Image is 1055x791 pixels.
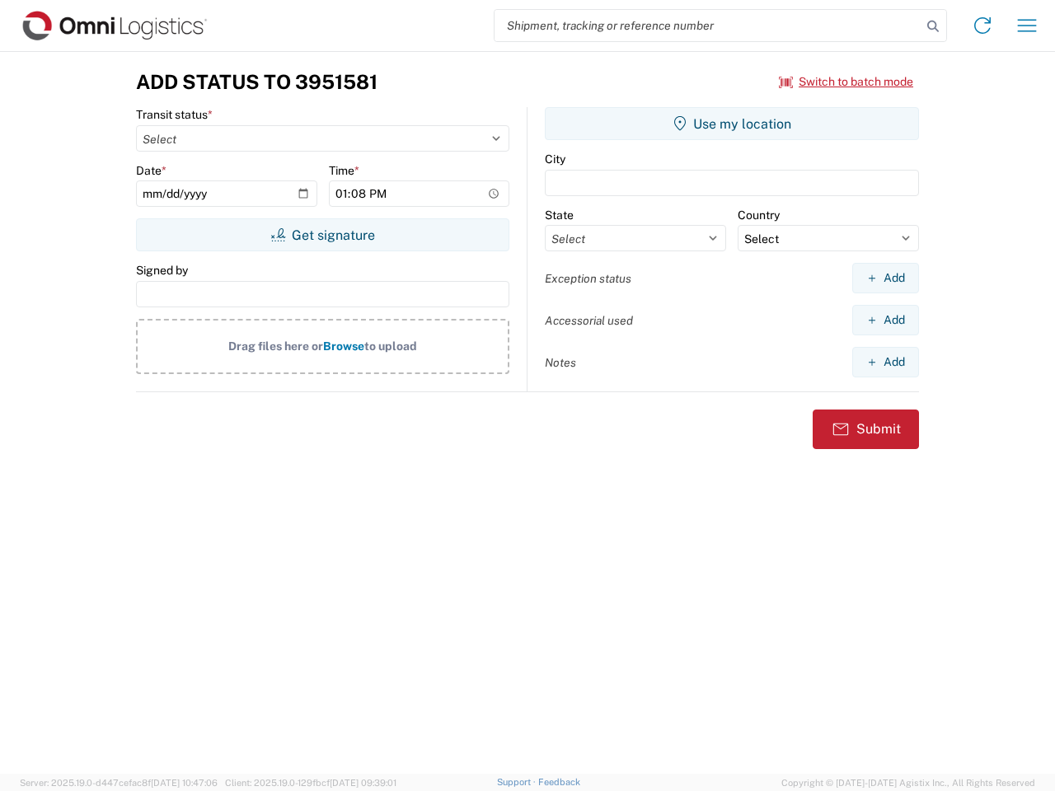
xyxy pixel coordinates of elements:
[329,163,359,178] label: Time
[545,271,631,286] label: Exception status
[738,208,780,222] label: Country
[813,410,919,449] button: Submit
[545,355,576,370] label: Notes
[852,305,919,335] button: Add
[136,70,377,94] h3: Add Status to 3951581
[136,163,166,178] label: Date
[495,10,921,41] input: Shipment, tracking or reference number
[497,777,538,787] a: Support
[136,263,188,278] label: Signed by
[228,339,323,353] span: Drag files here or
[330,778,396,788] span: [DATE] 09:39:01
[852,263,919,293] button: Add
[781,775,1035,790] span: Copyright © [DATE]-[DATE] Agistix Inc., All Rights Reserved
[151,778,218,788] span: [DATE] 10:47:06
[225,778,396,788] span: Client: 2025.19.0-129fbcf
[323,339,364,353] span: Browse
[545,152,565,166] label: City
[136,107,213,122] label: Transit status
[779,68,913,96] button: Switch to batch mode
[364,339,417,353] span: to upload
[545,107,919,140] button: Use my location
[20,778,218,788] span: Server: 2025.19.0-d447cefac8f
[852,347,919,377] button: Add
[538,777,580,787] a: Feedback
[545,208,574,222] label: State
[545,313,633,328] label: Accessorial used
[136,218,509,251] button: Get signature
